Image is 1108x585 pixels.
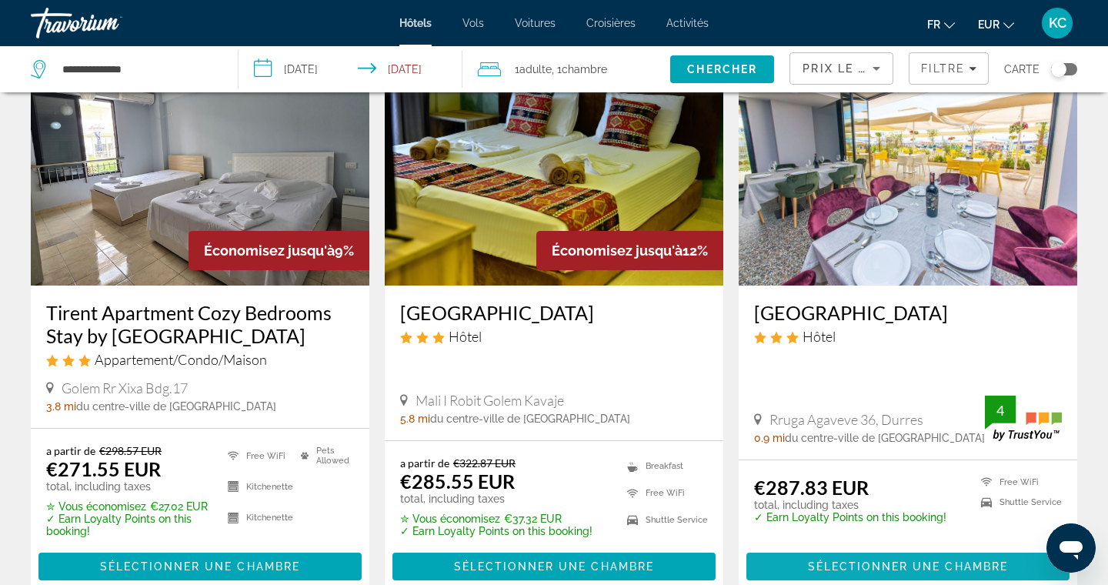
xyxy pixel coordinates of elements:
[754,499,946,511] p: total, including taxes
[754,328,1062,345] div: 3 star Hotel
[62,379,188,396] span: Golem Rr Xixa Bdg.17
[46,513,209,537] p: ✓ Earn Loyalty Points on this booking!
[46,457,161,480] ins: €271.55 EUR
[803,62,923,75] span: Prix le plus bas
[415,392,564,409] span: Mali I Robit Golem Kavaje
[31,3,185,43] a: Travorium
[1046,523,1096,573] iframe: Bouton de lancement de la fenêtre de messagerie
[921,62,965,75] span: Filtre
[519,63,552,75] span: Adulte
[803,328,836,345] span: Hôtel
[978,13,1014,35] button: Change currency
[666,17,709,29] a: Activités
[619,510,708,530] li: Shuttle Service
[552,242,682,259] span: Économisez jusqu'à
[746,556,1070,573] a: Sélectionner une chambre
[392,553,716,580] button: Sélectionner une chambre
[430,413,630,425] span: du centre-ville de [GEOGRAPHIC_DATA]
[220,506,293,530] li: Kitchenette
[31,39,369,286] img: Tirent Apartment Cozy Bedrooms Stay by Golem Beach
[803,59,880,78] mat-select: Sort by
[46,301,354,347] a: Tirent Apartment Cozy Bedrooms Stay by [GEOGRAPHIC_DATA]
[808,560,1008,573] span: Sélectionner une chambre
[400,513,500,525] span: ✮ Vous économisez
[586,17,636,29] a: Croisières
[220,475,293,498] li: Kitchenette
[449,328,482,345] span: Hôtel
[462,17,484,29] a: Vols
[400,301,708,324] a: [GEOGRAPHIC_DATA]
[46,400,76,413] span: 3.8 mi
[392,556,716,573] a: Sélectionner une chambre
[46,444,95,457] span: a partir de
[785,432,985,444] span: du centre-ville de [GEOGRAPHIC_DATA]
[670,55,774,83] button: Search
[453,456,516,470] del: €322.87 EUR
[95,351,267,368] span: Appartement/Condo/Maison
[399,17,432,29] a: Hôtels
[61,58,215,81] input: Search hotel destination
[220,444,293,467] li: Free WiFi
[978,18,1000,31] span: EUR
[1049,15,1066,31] span: KC
[754,511,946,523] p: ✓ Earn Loyalty Points on this booking!
[746,553,1070,580] button: Sélectionner une chambre
[687,63,757,75] span: Chercher
[1037,7,1077,39] button: User Menu
[515,17,556,29] a: Voitures
[619,483,708,503] li: Free WiFi
[454,560,654,573] span: Sélectionner une chambre
[189,231,369,270] div: 9%
[38,553,362,580] button: Sélectionner une chambre
[385,39,723,286] img: Te Bujtina Hotel&Restaurant
[400,328,708,345] div: 3 star Hotel
[293,444,354,467] li: Pets Allowed
[536,231,723,270] div: 12%
[46,500,146,513] span: ✮ Vous économisez
[100,560,300,573] span: Sélectionner une chambre
[76,400,276,413] span: du centre-ville de [GEOGRAPHIC_DATA]
[400,456,449,470] span: a partir de
[562,63,607,75] span: Chambre
[400,525,592,537] p: ✓ Earn Loyalty Points on this booking!
[400,493,592,505] p: total, including taxes
[400,470,515,493] ins: €285.55 EUR
[515,58,552,80] span: 1
[99,444,162,457] del: €298.57 EUR
[46,500,209,513] p: €27.02 EUR
[927,13,955,35] button: Change language
[754,476,869,499] ins: €287.83 EUR
[1004,58,1040,80] span: Carte
[739,39,1077,286] img: Hotel Alion
[973,496,1062,510] li: Shuttle Service
[909,52,989,85] button: Filters
[46,351,354,368] div: 3 star Apartment
[927,18,940,31] span: fr
[985,401,1016,420] div: 4
[754,432,785,444] span: 0.9 mi
[400,513,592,525] p: €37.32 EUR
[400,413,430,425] span: 5.8 mi
[204,242,335,259] span: Économisez jusqu'à
[985,396,1062,441] img: TrustYou guest rating badge
[38,556,362,573] a: Sélectionner une chambre
[754,301,1062,324] a: [GEOGRAPHIC_DATA]
[769,411,923,428] span: Rruga Agaveve 36, Durres
[239,46,462,92] button: Select check in and out date
[462,46,670,92] button: Travelers: 1 adult, 0 children
[552,58,607,80] span: , 1
[619,456,708,476] li: Breakfast
[46,480,209,493] p: total, including taxes
[973,476,1062,489] li: Free WiFi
